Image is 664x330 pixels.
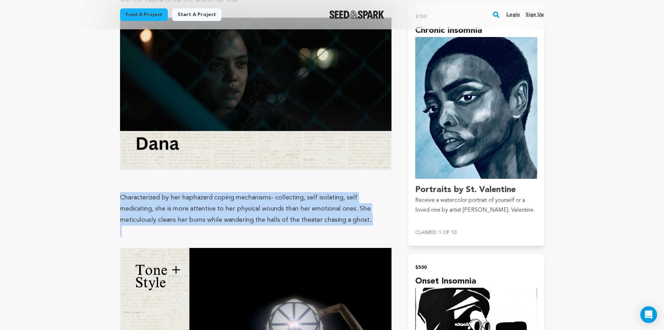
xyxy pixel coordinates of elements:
img: 1757649721-SHUTEYE.jpg [120,17,392,170]
h2: $500 [415,263,537,272]
a: Login [506,9,520,20]
p: Characterized by her haphazard coping mechanisms- collecting, self isolating, self medicating, sh... [120,192,392,226]
img: incentive [415,37,537,179]
p: Claimed: 1 of 10 [415,228,537,237]
img: Seed&Spark Logo Dark Mode [329,10,384,19]
h4: Onset Insomnia [415,275,537,288]
a: Fund a project [120,8,168,21]
a: Start a project [172,8,222,21]
p: Receive a watercolor portrait of yourself or a loved one by artist [PERSON_NAME]. Valentine. [415,196,537,215]
h4: Chronic Insomnia [415,24,537,37]
h2: Portraits by St. Valentine [415,184,537,196]
a: Seed&Spark Homepage [329,10,384,19]
div: Open Intercom Messenger [640,306,657,323]
button: $150 Chronic Insomnia incentive Portraits by St. ValentineReceive a watercolor portrait of yourse... [408,3,544,246]
a: Sign up [525,9,544,20]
